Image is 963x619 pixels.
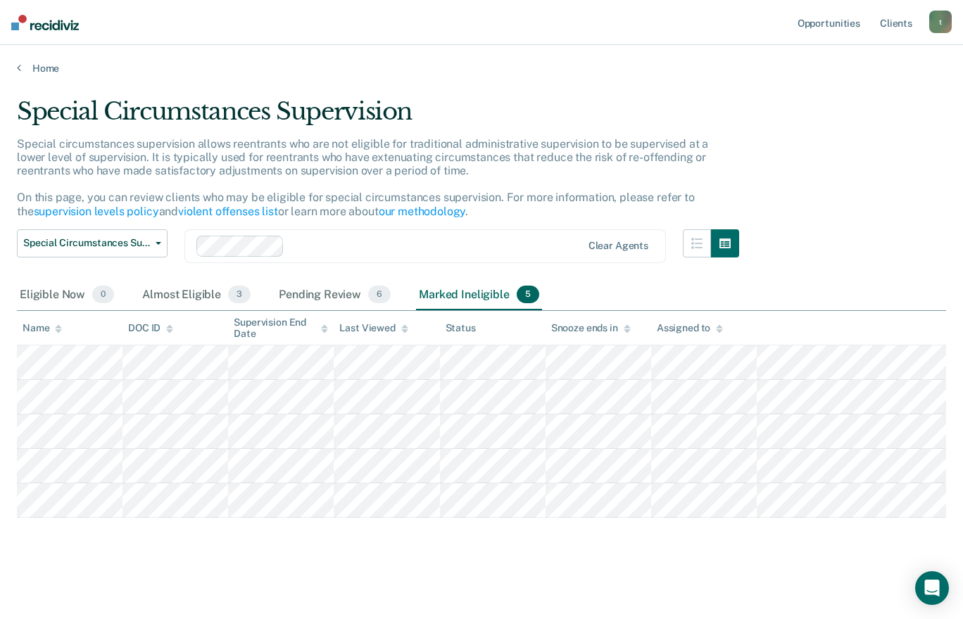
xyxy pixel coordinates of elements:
[915,571,949,605] div: Open Intercom Messenger
[234,317,328,340] div: Supervision End Date
[446,322,476,334] div: Status
[339,322,408,334] div: Last Viewed
[276,280,394,311] div: Pending Review6
[228,286,251,304] span: 3
[34,205,159,218] a: supervision levels policy
[379,205,466,218] a: our methodology
[23,237,150,249] span: Special Circumstances Supervision
[17,280,117,311] div: Eligible Now0
[128,322,173,334] div: DOC ID
[416,280,542,311] div: Marked Ineligible5
[92,286,114,304] span: 0
[17,137,708,218] p: Special circumstances supervision allows reentrants who are not eligible for traditional administ...
[178,205,278,218] a: violent offenses list
[17,62,946,75] a: Home
[11,15,79,30] img: Recidiviz
[17,97,739,137] div: Special Circumstances Supervision
[929,11,952,33] button: t
[139,280,253,311] div: Almost Eligible3
[657,322,723,334] div: Assigned to
[23,322,62,334] div: Name
[551,322,631,334] div: Snooze ends in
[368,286,391,304] span: 6
[588,240,648,252] div: Clear agents
[517,286,539,304] span: 5
[17,229,168,257] button: Special Circumstances Supervision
